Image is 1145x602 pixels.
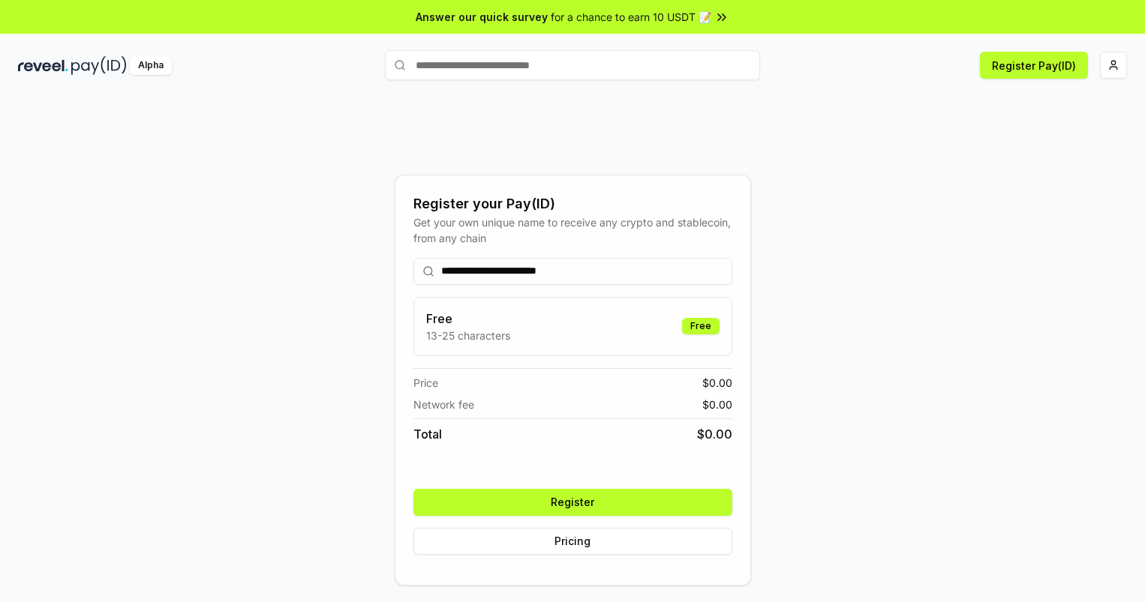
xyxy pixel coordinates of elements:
[426,328,510,343] p: 13-25 characters
[413,214,732,246] div: Get your own unique name to receive any crypto and stablecoin, from any chain
[702,397,732,412] span: $ 0.00
[71,56,127,75] img: pay_id
[416,9,548,25] span: Answer our quick survey
[130,56,172,75] div: Alpha
[413,193,732,214] div: Register your Pay(ID)
[413,397,474,412] span: Network fee
[697,425,732,443] span: $ 0.00
[413,425,442,443] span: Total
[413,375,438,391] span: Price
[702,375,732,391] span: $ 0.00
[682,318,720,334] div: Free
[551,9,711,25] span: for a chance to earn 10 USDT 📝
[980,52,1088,79] button: Register Pay(ID)
[426,310,510,328] h3: Free
[413,528,732,555] button: Pricing
[18,56,68,75] img: reveel_dark
[413,489,732,516] button: Register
